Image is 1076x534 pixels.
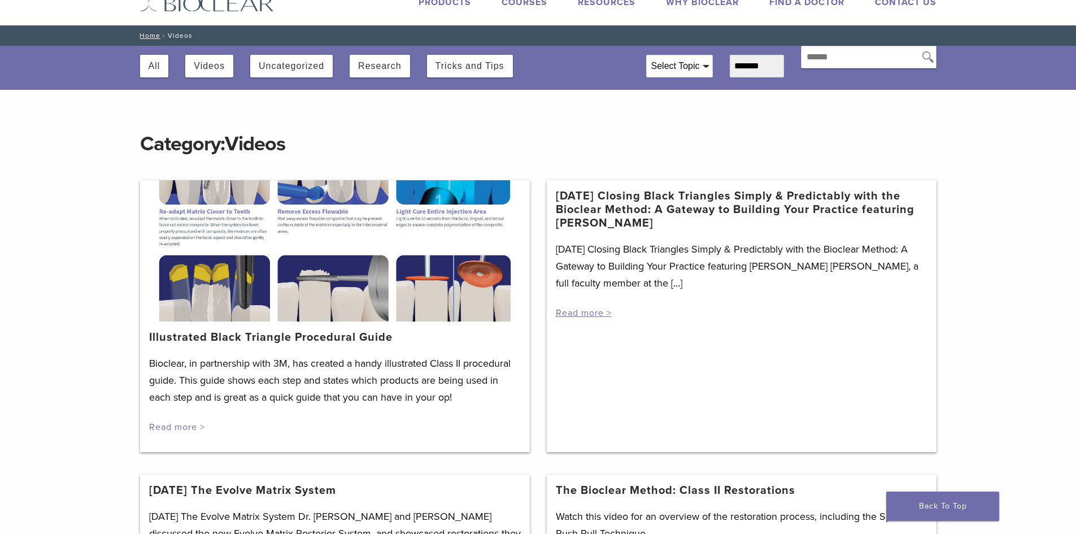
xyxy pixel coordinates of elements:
[225,132,285,156] span: Videos
[886,492,999,521] a: Back To Top
[556,484,795,497] a: The Bioclear Method: Class II Restorations
[140,108,936,158] h1: Category:
[647,55,712,77] div: Select Topic
[435,55,504,77] button: Tricks and Tips
[149,355,521,406] p: Bioclear, in partnership with 3M, has created a handy illustrated Class II procedural guide. This...
[160,33,168,38] span: /
[149,55,160,77] button: All
[358,55,401,77] button: Research
[556,189,927,230] a: [DATE] Closing Black Triangles Simply & Predictably with the Bioclear Method: A Gateway to Buildi...
[194,55,225,77] button: Videos
[556,241,927,292] p: [DATE] Closing Black Triangles Simply & Predictably with the Bioclear Method: A Gateway to Buildi...
[149,484,336,497] a: [DATE] The Evolve Matrix System
[149,331,393,344] a: Illustrated Black Triangle Procedural Guide
[259,55,324,77] button: Uncategorized
[556,307,612,319] a: Read more >
[132,25,945,46] nav: Videos
[149,422,205,433] a: Read more >
[136,32,160,40] a: Home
